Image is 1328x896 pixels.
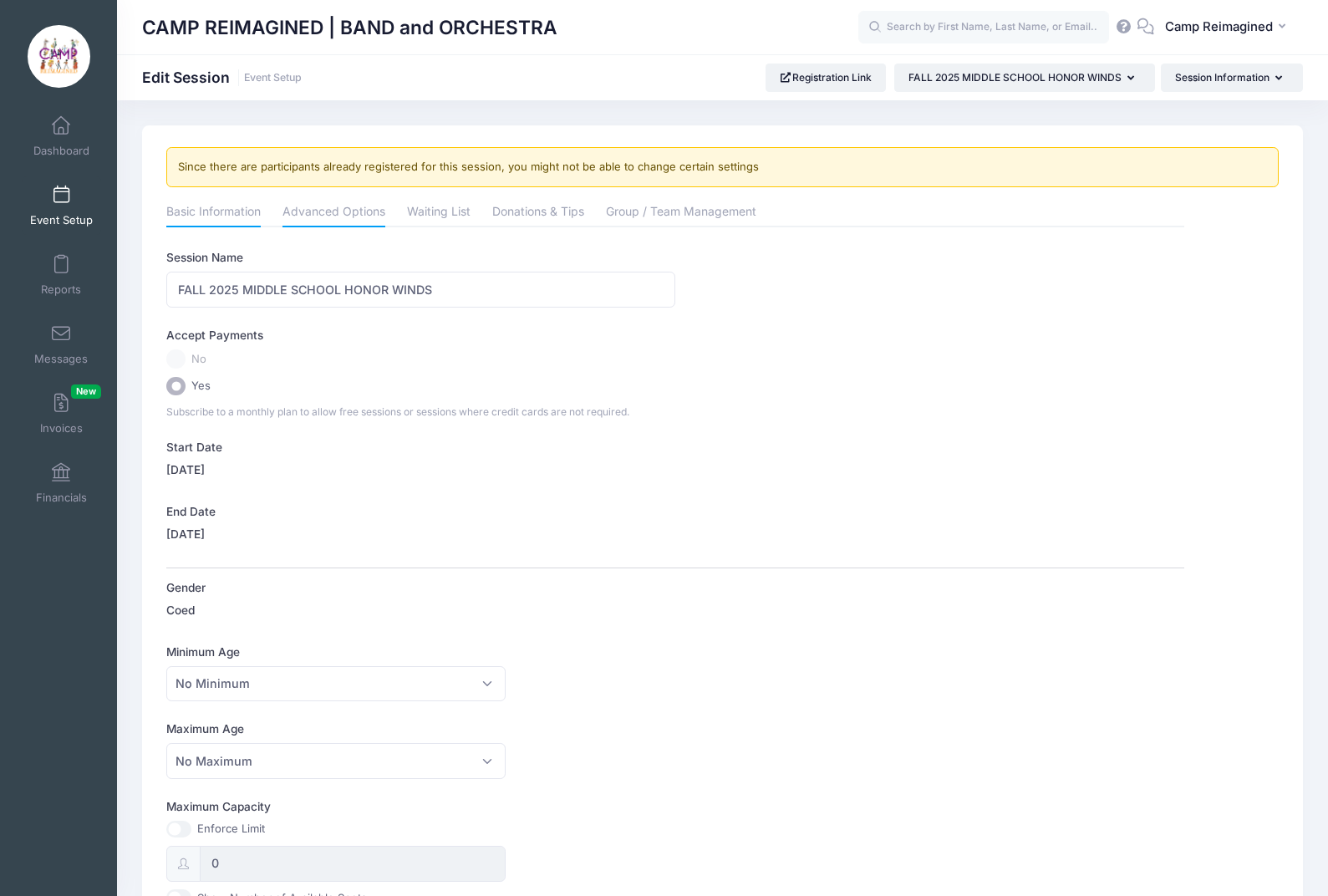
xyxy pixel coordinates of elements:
[858,11,1109,44] input: Search by First Name, Last Name, or Email...
[166,798,675,815] label: Maximum Capacity
[22,454,101,512] a: Financials
[40,421,83,435] span: Invoices
[166,327,263,344] label: Accept Payments
[200,846,506,882] input: 0
[22,107,101,165] a: Dashboard
[1165,18,1273,36] span: Camp Reimagined
[492,198,584,228] a: Donations & Tips
[142,8,557,47] h1: CAMP REIMAGINED | BAND and ORCHESTRA
[606,198,756,228] a: Group / Team Management
[191,351,206,368] span: No
[41,283,81,297] span: Reports
[166,602,195,619] label: Coed
[282,198,385,228] a: Advanced Options
[1161,64,1303,92] button: Session Information
[407,198,471,228] a: Waiting List
[176,752,252,770] span: No Maximum
[197,821,265,837] label: Enforce Limit
[244,72,302,84] a: Event Setup
[30,213,93,227] span: Event Setup
[166,147,1279,187] div: Since there are participants already registered for this session, you might not be able to change...
[22,384,101,443] a: InvoicesNew
[142,69,302,86] h1: Edit Session
[166,249,675,266] label: Session Name
[766,64,887,92] a: Registration Link
[191,378,211,395] span: Yes
[33,144,89,158] span: Dashboard
[166,644,675,660] label: Minimum Age
[166,405,629,418] span: Subscribe to a monthly plan to allow free sessions or sessions where credit cards are not required.
[166,198,261,228] a: Basic Information
[34,352,88,366] span: Messages
[71,384,101,399] span: New
[166,666,506,702] span: No Minimum
[894,64,1155,92] button: FALL 2025 MIDDLE SCHOOL HONOR WINDS
[166,526,205,542] label: [DATE]
[166,579,675,596] label: Gender
[166,720,675,737] label: Maximum Age
[166,272,675,308] input: Session Name
[908,71,1122,84] span: FALL 2025 MIDDLE SCHOOL HONOR WINDS
[22,315,101,374] a: Messages
[22,246,101,304] a: Reports
[1154,8,1303,47] button: Camp Reimagined
[28,25,90,88] img: CAMP REIMAGINED | BAND and ORCHESTRA
[176,675,250,692] span: No Minimum
[36,491,87,505] span: Financials
[166,503,675,520] label: End Date
[166,439,675,456] label: Start Date
[22,176,101,235] a: Event Setup
[166,743,506,779] span: No Maximum
[166,377,186,396] input: Yes
[166,461,205,478] label: [DATE]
